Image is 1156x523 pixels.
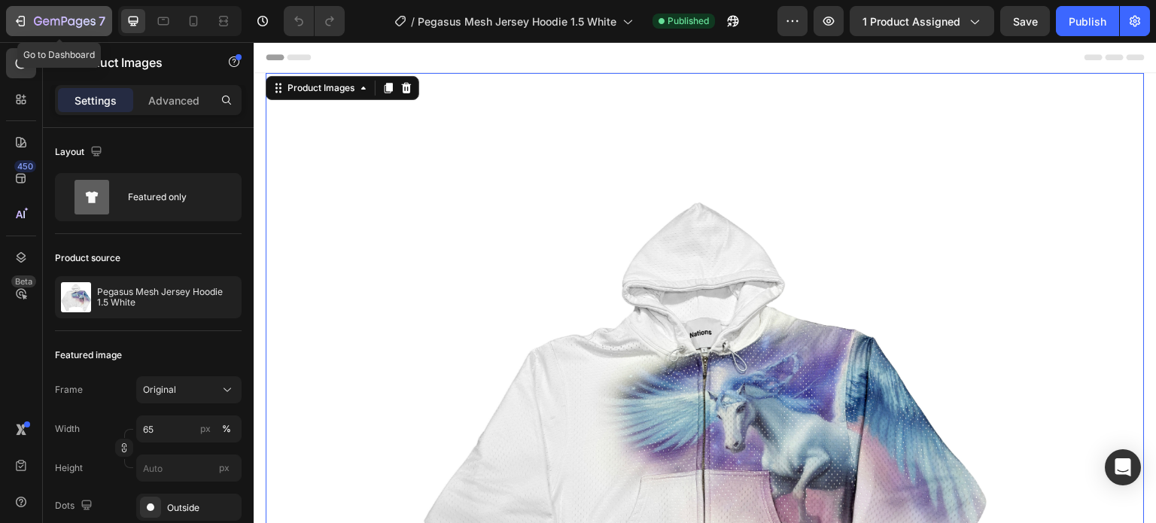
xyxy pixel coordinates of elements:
[222,422,231,436] div: %
[219,462,230,473] span: px
[668,14,709,28] span: Published
[73,53,201,71] p: Product Images
[418,14,616,29] span: Pegasus Mesh Jersey Hoodie 1.5 White
[1013,15,1038,28] span: Save
[136,376,242,403] button: Original
[136,415,242,442] input: px%
[6,6,112,36] button: 7
[1056,6,1119,36] button: Publish
[55,251,120,265] div: Product source
[55,383,83,397] label: Frame
[55,461,83,475] label: Height
[97,287,236,308] p: Pegasus Mesh Jersey Hoodie 1.5 White
[411,14,415,29] span: /
[136,455,242,482] input: px
[862,14,960,29] span: 1 product assigned
[55,348,122,362] div: Featured image
[75,93,117,108] p: Settings
[200,422,211,436] div: px
[1000,6,1050,36] button: Save
[14,160,36,172] div: 450
[1069,14,1106,29] div: Publish
[55,422,80,436] label: Width
[218,420,236,438] button: px
[61,282,91,312] img: product feature img
[254,42,1156,523] iframe: Design area
[148,93,199,108] p: Advanced
[128,180,220,214] div: Featured only
[850,6,994,36] button: 1 product assigned
[11,275,36,287] div: Beta
[1105,449,1141,485] div: Open Intercom Messenger
[167,501,238,515] div: Outside
[143,383,176,397] span: Original
[55,142,105,163] div: Layout
[284,6,345,36] div: Undo/Redo
[55,496,96,516] div: Dots
[99,12,105,30] p: 7
[196,420,214,438] button: %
